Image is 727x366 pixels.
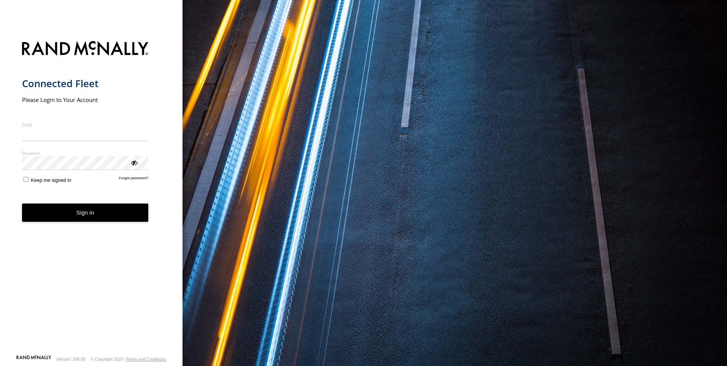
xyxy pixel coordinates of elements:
[90,357,166,361] div: © Copyright 2025 -
[16,355,51,363] a: Visit our Website
[119,176,149,183] a: Forgot password?
[22,96,149,103] h2: Please Login to Your Account
[22,40,149,59] img: Rand McNally
[24,177,29,182] input: Keep me signed in
[22,37,161,355] form: main
[126,357,166,361] a: Terms and Conditions
[22,150,149,156] label: Password
[22,77,149,90] h1: Connected Fleet
[22,204,149,222] button: Sign in
[57,357,86,361] div: Version: 306.00
[130,159,138,166] div: ViewPassword
[31,177,71,183] span: Keep me signed in
[22,122,149,127] label: Email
